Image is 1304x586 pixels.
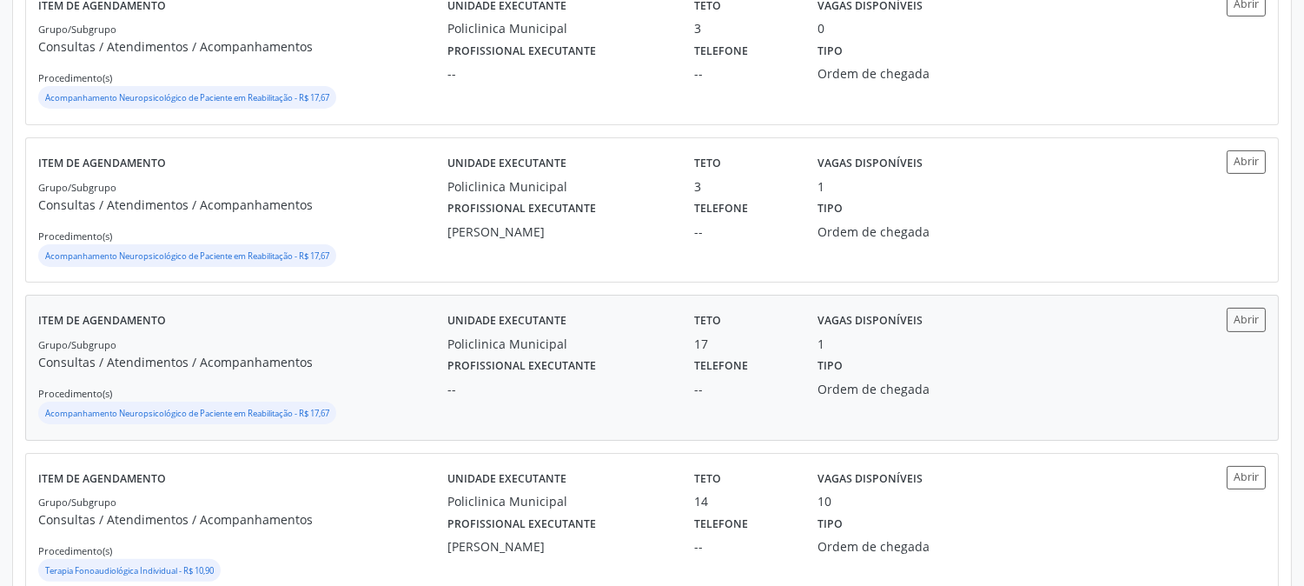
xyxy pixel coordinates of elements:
label: Profissional executante [447,37,596,64]
label: Item de agendamento [38,150,166,177]
div: -- [694,64,793,83]
label: Unidade executante [447,466,566,493]
small: Grupo/Subgrupo [38,496,116,509]
div: Policlinica Municipal [447,335,670,353]
small: Procedimento(s) [38,71,112,84]
label: Telefone [694,353,748,380]
button: Abrir [1227,150,1266,174]
small: Procedimento(s) [38,230,112,243]
p: Consultas / Atendimentos / Acompanhamentos [38,37,447,56]
small: Procedimento(s) [38,544,112,557]
label: Tipo [817,353,843,380]
p: Consultas / Atendimentos / Acompanhamentos [38,196,447,214]
div: Policlinica Municipal [447,19,670,37]
small: Acompanhamento Neuropsicológico de Paciente em Reabilitação - R$ 17,67 [45,250,329,262]
label: Profissional executante [447,510,596,537]
div: 17 [694,335,793,353]
label: Tipo [817,37,843,64]
div: -- [694,380,793,398]
div: 10 [817,492,831,510]
label: Telefone [694,37,748,64]
label: Item de agendamento [38,308,166,335]
div: 1 [817,335,824,353]
label: Teto [694,466,721,493]
small: Grupo/Subgrupo [38,23,116,36]
div: Ordem de chegada [817,537,978,556]
div: 14 [694,492,793,510]
div: -- [447,64,670,83]
label: Item de agendamento [38,466,166,493]
div: Policlinica Municipal [447,492,670,510]
button: Abrir [1227,308,1266,331]
small: Acompanhamento Neuropsicológico de Paciente em Reabilitação - R$ 17,67 [45,408,329,419]
div: Ordem de chegada [817,380,978,398]
label: Unidade executante [447,150,566,177]
div: 0 [817,19,824,37]
label: Teto [694,150,721,177]
label: Profissional executante [447,353,596,380]
div: -- [694,537,793,556]
label: Tipo [817,196,843,223]
div: -- [447,380,670,398]
label: Telefone [694,510,748,537]
small: Grupo/Subgrupo [38,181,116,194]
div: 1 [817,177,824,196]
button: Abrir [1227,466,1266,489]
p: Consultas / Atendimentos / Acompanhamentos [38,510,447,529]
div: 3 [694,177,793,196]
div: Policlinica Municipal [447,177,670,196]
div: Ordem de chegada [817,223,978,241]
label: Profissional executante [447,196,596,223]
small: Grupo/Subgrupo [38,338,116,351]
small: Procedimento(s) [38,387,112,400]
div: [PERSON_NAME] [447,223,670,241]
div: -- [694,223,793,241]
label: Unidade executante [447,308,566,335]
div: Ordem de chegada [817,64,978,83]
label: Tipo [817,510,843,537]
label: Vagas disponíveis [817,308,923,335]
div: [PERSON_NAME] [447,537,670,556]
label: Teto [694,308,721,335]
p: Consultas / Atendimentos / Acompanhamentos [38,353,447,371]
div: 3 [694,19,793,37]
small: Acompanhamento Neuropsicológico de Paciente em Reabilitação - R$ 17,67 [45,92,329,103]
small: Terapia Fonoaudiológica Individual - R$ 10,90 [45,565,214,576]
label: Vagas disponíveis [817,466,923,493]
label: Telefone [694,196,748,223]
label: Vagas disponíveis [817,150,923,177]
